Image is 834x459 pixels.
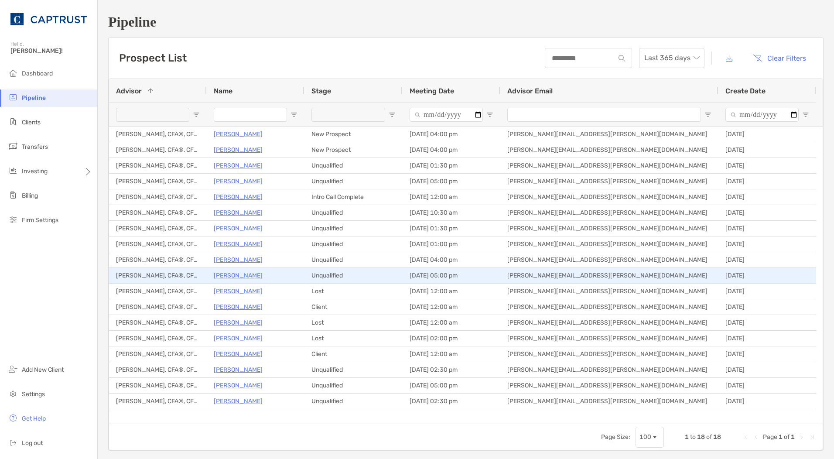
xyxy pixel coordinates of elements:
div: [DATE] 05:00 pm [403,268,500,283]
span: Log out [22,439,43,447]
div: Unqualified [304,268,403,283]
img: add_new_client icon [8,364,18,374]
a: [PERSON_NAME] [214,333,263,344]
button: Open Filter Menu [704,111,711,118]
a: [PERSON_NAME] [214,144,263,155]
div: Lost [304,284,403,299]
div: [DATE] [718,284,816,299]
div: [PERSON_NAME][EMAIL_ADDRESS][PERSON_NAME][DOMAIN_NAME] [500,315,718,330]
p: [PERSON_NAME] [214,270,263,281]
input: Meeting Date Filter Input [410,108,483,122]
span: Pipeline [22,94,46,102]
div: Lost [304,315,403,330]
div: [DATE] [718,252,816,267]
div: Unqualified [304,174,403,189]
div: New Prospect [304,127,403,142]
div: [DATE] [718,127,816,142]
div: [DATE] 10:30 am [403,205,500,220]
div: [PERSON_NAME][EMAIL_ADDRESS][PERSON_NAME][DOMAIN_NAME] [500,221,718,236]
div: Intro Call Complete [304,189,403,205]
div: Unqualified [304,236,403,252]
img: pipeline icon [8,92,18,103]
p: [PERSON_NAME] [214,223,263,234]
div: [PERSON_NAME], CFA®, CFP® [109,346,207,362]
div: Page Size [636,427,664,448]
span: of [706,433,712,441]
span: 1 [779,433,783,441]
span: of [784,433,790,441]
a: [PERSON_NAME] [214,396,263,407]
div: [DATE] [718,174,816,189]
div: [PERSON_NAME][EMAIL_ADDRESS][PERSON_NAME][DOMAIN_NAME] [500,205,718,220]
input: Advisor Email Filter Input [507,108,701,122]
div: [DATE] 12:00 am [403,315,500,330]
button: Open Filter Menu [193,111,200,118]
div: [DATE] [718,158,816,173]
div: [PERSON_NAME], CFA®, CFP® [109,236,207,252]
span: Advisor Email [507,87,553,95]
div: Lost [304,331,403,346]
div: [DATE] 12:00 am [403,346,500,362]
div: [PERSON_NAME][EMAIL_ADDRESS][PERSON_NAME][DOMAIN_NAME] [500,362,718,377]
div: [DATE] [718,205,816,220]
div: Client [304,299,403,315]
div: Unqualified [304,252,403,267]
div: [PERSON_NAME], CFA®, CFP® [109,299,207,315]
div: Unqualified [304,205,403,220]
div: [PERSON_NAME][EMAIL_ADDRESS][PERSON_NAME][DOMAIN_NAME] [500,127,718,142]
span: Get Help [22,415,46,422]
div: [DATE] 12:00 am [403,284,500,299]
div: [DATE] 12:00 am [403,299,500,315]
div: [PERSON_NAME][EMAIL_ADDRESS][PERSON_NAME][DOMAIN_NAME] [500,378,718,393]
span: Billing [22,192,38,199]
span: Create Date [725,87,766,95]
div: [PERSON_NAME][EMAIL_ADDRESS][PERSON_NAME][DOMAIN_NAME] [500,189,718,205]
img: settings icon [8,388,18,399]
div: [PERSON_NAME], CFA®, CFP® [109,174,207,189]
span: Add New Client [22,366,64,373]
p: [PERSON_NAME] [214,129,263,140]
div: [PERSON_NAME], CFA®, CFP® [109,142,207,158]
span: to [690,433,696,441]
p: [PERSON_NAME] [214,317,263,328]
img: CAPTRUST Logo [10,3,87,35]
a: [PERSON_NAME] [214,364,263,375]
div: [DATE] 01:30 pm [403,221,500,236]
div: [DATE] [718,236,816,252]
span: Dashboard [22,70,53,77]
div: New Prospect [304,142,403,158]
input: Create Date Filter Input [725,108,799,122]
img: transfers icon [8,141,18,151]
div: [PERSON_NAME][EMAIL_ADDRESS][PERSON_NAME][DOMAIN_NAME] [500,252,718,267]
p: [PERSON_NAME] [214,207,263,218]
a: [PERSON_NAME] [214,192,263,202]
div: [DATE] 02:30 pm [403,362,500,377]
span: 1 [685,433,689,441]
img: firm-settings icon [8,214,18,225]
div: Unqualified [304,221,403,236]
h3: Prospect List [119,52,187,64]
a: [PERSON_NAME] [214,380,263,391]
span: Transfers [22,143,48,151]
a: [PERSON_NAME] [214,301,263,312]
div: [DATE] 02:00 pm [403,331,500,346]
span: Last 365 days [644,48,699,68]
div: [PERSON_NAME][EMAIL_ADDRESS][PERSON_NAME][DOMAIN_NAME] [500,236,718,252]
h1: Pipeline [108,14,824,30]
div: [PERSON_NAME][EMAIL_ADDRESS][PERSON_NAME][DOMAIN_NAME] [500,174,718,189]
div: [DATE] 12:00 am [403,189,500,205]
a: [PERSON_NAME] [214,286,263,297]
div: Last Page [809,434,816,441]
span: Advisor [116,87,142,95]
div: Client [304,346,403,362]
div: [DATE] [718,378,816,393]
a: [PERSON_NAME] [214,349,263,360]
div: [PERSON_NAME], CFA®, CFP® [109,252,207,267]
button: Open Filter Menu [291,111,297,118]
span: Page [763,433,777,441]
div: First Page [742,434,749,441]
